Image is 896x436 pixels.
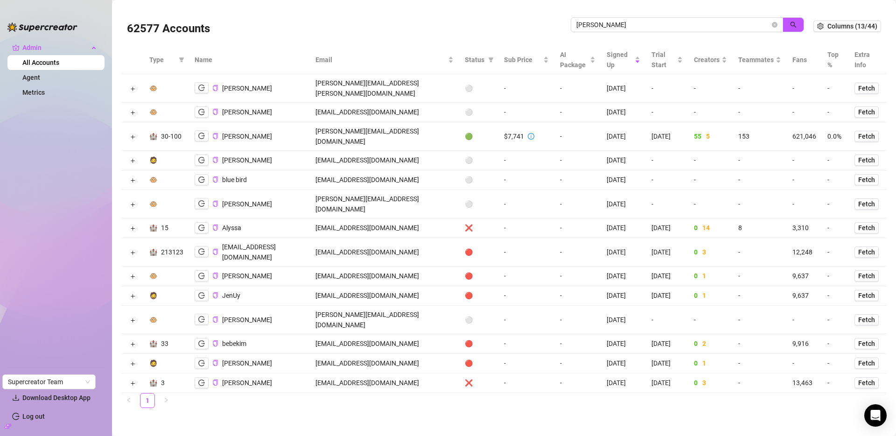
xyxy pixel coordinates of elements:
td: - [822,74,849,103]
span: [PERSON_NAME] [222,200,272,208]
span: [PERSON_NAME] [222,133,272,140]
th: Top % [822,46,849,74]
a: All Accounts [22,59,59,66]
h3: 62577 Accounts [127,21,210,36]
span: close-circle [772,22,777,28]
td: - [554,267,601,286]
td: - [787,74,822,103]
th: Sub Price [498,46,554,74]
td: - [554,334,601,354]
div: 🐵 [149,315,157,325]
span: - [738,272,740,280]
button: logout [195,198,209,209]
span: logout [198,248,205,255]
th: Extra Info [849,46,887,74]
td: - [646,306,688,334]
span: logout [198,109,205,115]
span: [PERSON_NAME] [222,108,272,116]
span: logout [198,176,205,183]
span: logout [198,225,205,231]
button: logout [195,338,209,349]
span: 1 [702,292,706,299]
a: 1 [140,394,154,408]
td: [EMAIL_ADDRESS][DOMAIN_NAME] [310,267,459,286]
td: [PERSON_NAME][EMAIL_ADDRESS][DOMAIN_NAME] [310,122,459,151]
span: logout [198,380,205,386]
td: - [554,306,601,334]
input: Search by UID / Name / Email / Creator Username [576,20,770,30]
a: Agent [22,74,40,81]
span: copy [212,201,218,207]
td: - [498,286,554,306]
div: 🧔 [149,290,157,301]
span: ⚪ [465,84,473,92]
button: Expand row [129,201,136,208]
span: 55 [694,133,701,140]
span: 🔴 [465,292,473,299]
span: Fetch [858,156,875,164]
span: 🔴 [465,272,473,280]
div: 🧔 [149,358,157,368]
td: - [787,306,822,334]
td: [DATE] [601,74,646,103]
span: - [738,200,740,208]
button: Fetch [854,222,879,233]
span: 0 [694,272,698,280]
th: Creators [688,46,733,74]
td: - [646,151,688,170]
td: [EMAIL_ADDRESS][DOMAIN_NAME] [310,170,459,190]
button: Expand row [129,380,136,387]
span: - [738,108,740,116]
td: - [554,238,601,267]
span: [PERSON_NAME] [222,316,272,323]
button: Expand row [129,225,136,232]
span: 9,637 [792,272,809,280]
td: [DATE] [601,122,646,151]
th: Signed Up [601,46,646,74]
button: logout [195,130,209,141]
span: copy [212,249,218,255]
td: - [688,170,733,190]
span: copy [212,157,218,163]
span: logout [198,133,205,139]
td: - [646,170,688,190]
span: Type [149,55,175,65]
span: 14 [702,224,710,232]
td: - [787,190,822,218]
span: copy [212,133,218,139]
span: 3 [702,248,706,256]
td: - [822,190,849,218]
td: - [498,190,554,218]
span: - [738,84,740,92]
td: - [822,334,849,354]
span: right [163,397,169,403]
span: Supercreator Team [8,375,90,389]
span: Fetch [858,200,875,208]
span: 153 [738,133,749,140]
td: [DATE] [601,286,646,306]
td: [DATE] [646,286,688,306]
td: [DATE] [646,334,688,354]
span: Sub Price [504,55,541,65]
span: 0 [694,292,698,299]
td: - [498,151,554,170]
span: copy [212,273,218,279]
span: Trial Start [651,49,675,70]
td: - [787,151,822,170]
td: - [498,170,554,190]
span: search [790,21,797,28]
button: Fetch [854,358,879,369]
button: Copy Account UID [212,292,218,299]
td: - [554,151,601,170]
span: Signed Up [607,49,633,70]
td: - [822,151,849,170]
span: Fetch [858,108,875,116]
button: Expand row [129,341,136,348]
td: - [498,306,554,334]
span: 🔴 [465,340,473,347]
span: 3,310 [792,224,809,232]
span: Columns (13/44) [827,22,877,30]
span: Fetch [858,176,875,183]
td: - [688,151,733,170]
td: [DATE] [601,190,646,218]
